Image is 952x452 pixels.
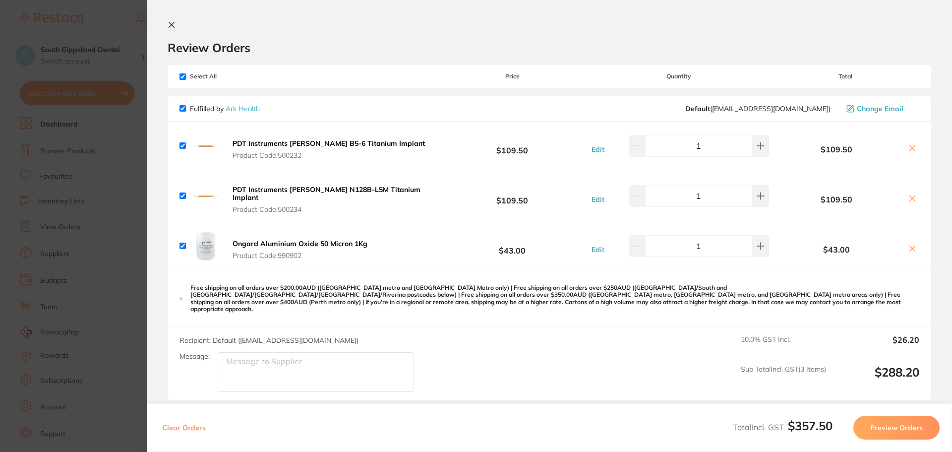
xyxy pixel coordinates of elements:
[772,73,919,80] span: Total
[190,230,222,262] img: ZGI1OWtvbg
[741,365,826,392] span: Sub Total Incl. GST ( 3 Items)
[179,336,358,345] span: Recipient: Default ( [EMAIL_ADDRESS][DOMAIN_NAME] )
[233,205,435,213] span: Product Code: 500234
[179,352,210,361] label: Message:
[190,105,260,113] p: Fulfilled by
[168,40,931,55] h2: Review Orders
[853,416,940,440] button: Preview Orders
[733,422,833,432] span: Total Incl. GST
[190,180,222,212] img: ODY2cmtteg
[857,105,903,113] span: Change Email
[438,187,586,205] b: $109.50
[834,365,919,392] output: $288.20
[230,185,438,214] button: PDT Instruments [PERSON_NAME] N128B-L5M Titanium Implant Product Code:500234
[179,73,279,80] span: Select All
[772,145,901,154] b: $109.50
[233,239,367,248] b: Ongard Aluminium Oxide 50 Micron 1Kg
[685,105,831,113] span: sales@arkhealth.com.au
[226,104,260,113] a: Ark Health
[741,335,826,357] span: 10.0 % GST Incl.
[438,73,586,80] span: Price
[230,139,428,160] button: PDT Instruments [PERSON_NAME] B5-6 Titanium Implant Product Code:500232
[233,151,425,159] span: Product Code: 500232
[834,335,919,357] output: $26.20
[685,104,710,113] b: Default
[190,130,222,162] img: YjVxdTdwNw
[587,73,772,80] span: Quantity
[438,237,586,256] b: $43.00
[159,416,209,440] button: Clear Orders
[233,139,425,148] b: PDT Instruments [PERSON_NAME] B5-6 Titanium Implant
[589,195,607,204] button: Edit
[233,252,367,259] span: Product Code: 990902
[438,136,586,155] b: $109.50
[233,185,420,202] b: PDT Instruments [PERSON_NAME] N128B-L5M Titanium Implant
[772,195,901,204] b: $109.50
[230,239,370,260] button: Ongard Aluminium Oxide 50 Micron 1Kg Product Code:990902
[190,284,919,313] p: Free shipping on all orders over $200.00AUD ([GEOGRAPHIC_DATA] metro and [GEOGRAPHIC_DATA] Metro ...
[788,418,833,433] b: $357.50
[772,245,901,254] b: $43.00
[589,145,607,154] button: Edit
[843,104,919,113] button: Change Email
[589,245,607,254] button: Edit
